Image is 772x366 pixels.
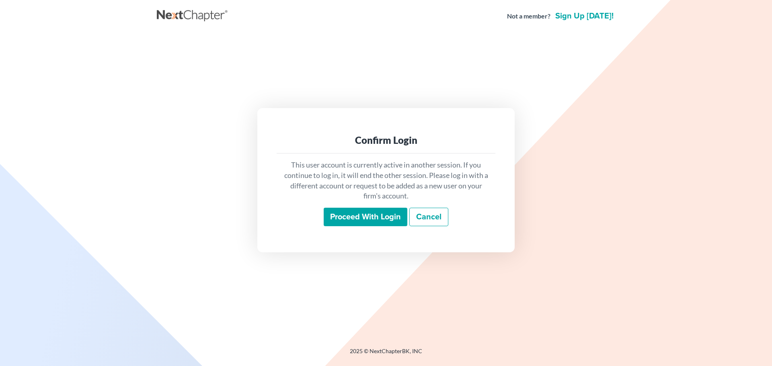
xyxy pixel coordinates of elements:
[507,12,550,21] strong: Not a member?
[554,12,615,20] a: Sign up [DATE]!
[409,208,448,226] a: Cancel
[283,160,489,201] p: This user account is currently active in another session. If you continue to log in, it will end ...
[157,347,615,362] div: 2025 © NextChapterBK, INC
[283,134,489,147] div: Confirm Login
[324,208,407,226] input: Proceed with login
